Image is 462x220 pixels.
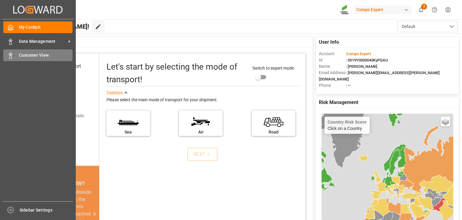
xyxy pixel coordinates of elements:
[346,90,361,94] span: : Shipper
[319,89,346,95] span: Account Type
[397,21,457,32] button: open menu
[19,38,66,45] span: Data Management
[421,4,427,10] span: 3
[328,120,367,131] div: Click on a Country
[354,5,412,14] div: Compo Expert
[20,207,73,213] span: Sidebar Settings
[347,52,371,56] span: Compo Expert
[106,89,123,96] div: See less
[255,129,292,135] div: Road
[441,117,450,126] a: Layers
[346,64,377,69] span: : [PERSON_NAME]
[19,52,73,58] span: Customer View
[319,63,346,70] span: Name
[193,151,211,158] div: NEXT
[319,51,346,57] span: Account
[354,4,414,15] button: Compo Expert
[19,24,73,30] span: My Cockpit
[319,39,339,46] span: User Info
[187,148,217,161] button: NEXT
[402,24,415,30] span: Default
[428,3,441,17] button: Help Center
[340,5,350,15] img: Screenshot%202023-09-29%20at%2010.02.21.png_1712312052.png
[3,49,72,61] a: Customer View
[106,61,247,86] div: Let's start by selecting the mode of transport!
[319,70,346,76] span: Email Address
[46,113,84,119] div: Add shipping details
[414,3,428,17] button: show 3 new notifications
[319,71,440,81] span: : [PERSON_NAME][EMAIL_ADDRESS][PERSON_NAME][DOMAIN_NAME]
[3,21,72,33] a: My Cockpit
[328,120,367,124] h4: Country Risk Score
[252,66,294,71] span: Switch to expert mode
[106,96,301,104] div: Please select the main mode of transport for your shipment.
[319,99,358,106] span: Risk Management
[319,57,346,63] span: Id
[346,83,351,88] span: : —
[319,82,346,89] span: Phone
[346,52,371,56] span: :
[346,58,388,62] span: : 0019Y000004dKyPQAU
[25,21,89,32] span: Hello [PERSON_NAME]!
[182,129,220,135] div: Air
[109,129,147,135] div: Sea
